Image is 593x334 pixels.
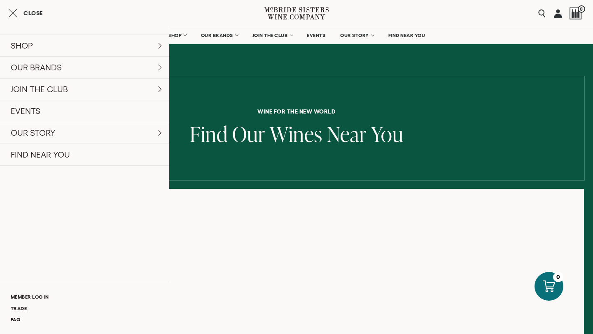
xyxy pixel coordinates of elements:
[388,32,425,38] span: FIND NEAR YOU
[196,27,243,44] a: OUR BRANDS
[163,27,191,44] a: SHOP
[307,32,325,38] span: EVENTS
[340,32,369,38] span: OUR STORY
[270,120,322,148] span: Wines
[190,120,228,148] span: Find
[553,272,563,282] div: 0
[371,120,404,148] span: You
[232,120,265,148] span: Our
[168,32,182,38] span: SHOP
[8,8,43,18] button: Close cart
[247,27,298,44] a: JOIN THE CLUB
[327,120,367,148] span: Near
[383,27,431,44] a: FIND NEAR YOU
[23,10,43,16] span: Close
[252,32,288,38] span: JOIN THE CLUB
[578,5,585,13] span: 0
[335,27,379,44] a: OUR STORY
[201,32,233,38] span: OUR BRANDS
[301,27,331,44] a: EVENTS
